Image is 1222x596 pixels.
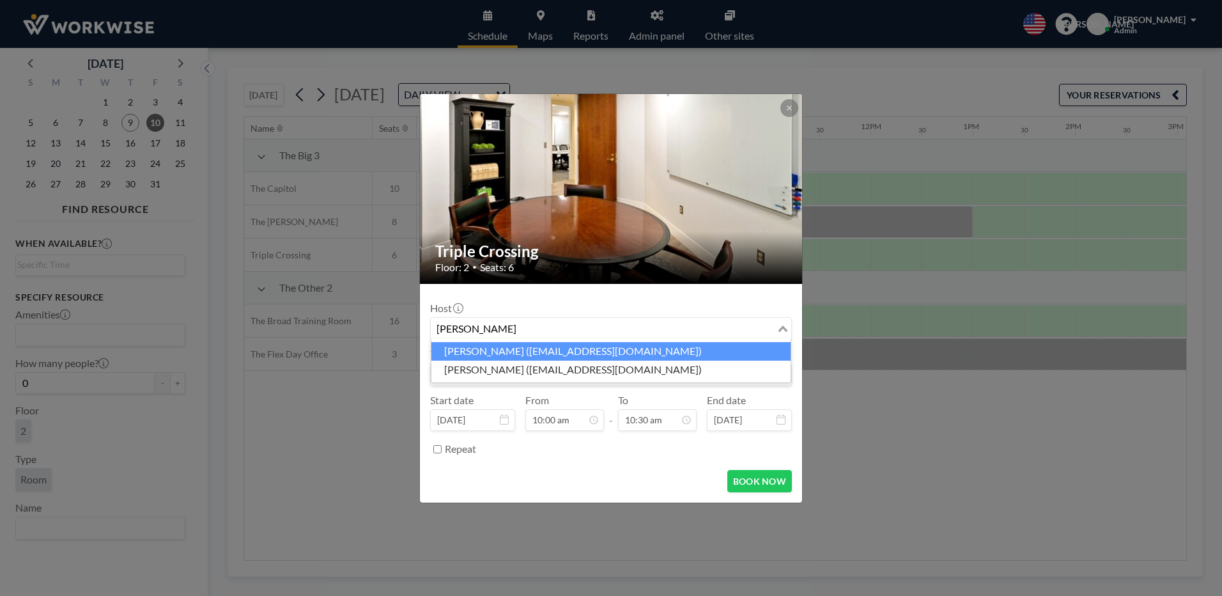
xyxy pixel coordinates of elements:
div: Search for option [431,318,791,340]
button: BOOK NOW [727,470,792,492]
h2: Triple Crossing [435,242,788,261]
input: Search for option [432,320,775,337]
label: Start date [430,394,474,407]
label: Host [430,302,462,315]
label: To [618,394,628,407]
label: End date [707,394,746,407]
label: From [525,394,549,407]
label: Title [430,348,460,361]
img: 537.jpg [420,45,803,333]
span: - [609,398,613,427]
span: Seats: 6 [480,261,514,274]
li: [PERSON_NAME] ([EMAIL_ADDRESS][DOMAIN_NAME]) [431,342,791,361]
span: Floor: 2 [435,261,469,274]
li: [PERSON_NAME] ([EMAIL_ADDRESS][DOMAIN_NAME]) [431,361,791,379]
span: • [472,262,477,272]
label: Repeat [445,443,476,455]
